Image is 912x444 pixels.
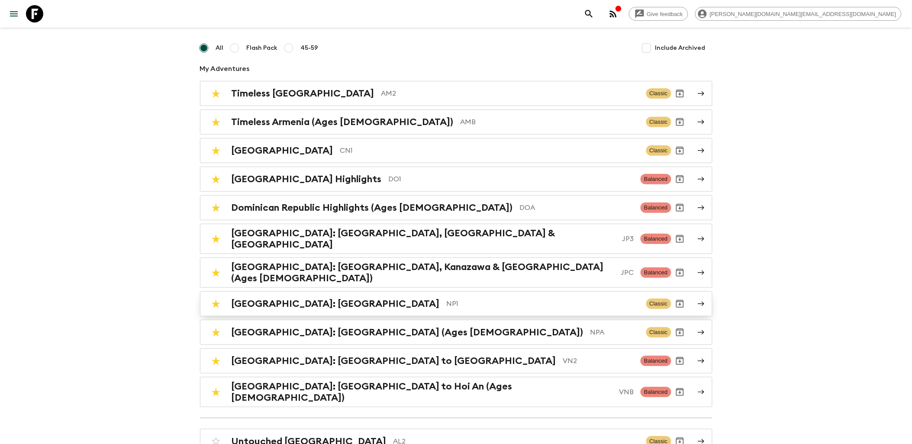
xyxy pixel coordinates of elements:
h2: [GEOGRAPHIC_DATA]: [GEOGRAPHIC_DATA] to Hoi An (Ages [DEMOGRAPHIC_DATA]) [232,381,612,403]
p: NPA [590,327,639,338]
h2: [GEOGRAPHIC_DATA]: [GEOGRAPHIC_DATA] [232,298,440,309]
h2: Timeless Armenia (Ages [DEMOGRAPHIC_DATA]) [232,116,454,128]
button: Archive [671,264,689,281]
span: Balanced [641,267,671,278]
span: All [216,44,224,52]
h2: [GEOGRAPHIC_DATA]: [GEOGRAPHIC_DATA], [GEOGRAPHIC_DATA] & [GEOGRAPHIC_DATA] [232,228,616,250]
button: Archive [671,295,689,312]
span: Classic [646,145,671,156]
span: Balanced [641,356,671,366]
button: Archive [671,113,689,131]
a: Timeless [GEOGRAPHIC_DATA]AM2ClassicArchive [200,81,712,106]
button: Archive [671,230,689,248]
p: NP1 [447,299,639,309]
span: Balanced [641,203,671,213]
h2: [GEOGRAPHIC_DATA]: [GEOGRAPHIC_DATA] (Ages [DEMOGRAPHIC_DATA]) [232,327,583,338]
a: [GEOGRAPHIC_DATA]: [GEOGRAPHIC_DATA] to Hoi An (Ages [DEMOGRAPHIC_DATA])VNBBalancedArchive [200,377,712,407]
button: Archive [671,352,689,370]
a: Timeless Armenia (Ages [DEMOGRAPHIC_DATA])AMBClassicArchive [200,109,712,135]
a: [GEOGRAPHIC_DATA]: [GEOGRAPHIC_DATA]NP1ClassicArchive [200,291,712,316]
button: Archive [671,142,689,159]
button: menu [5,5,23,23]
h2: [GEOGRAPHIC_DATA]: [GEOGRAPHIC_DATA], Kanazawa & [GEOGRAPHIC_DATA] (Ages [DEMOGRAPHIC_DATA]) [232,261,614,284]
button: Archive [671,383,689,401]
p: AM2 [381,88,639,99]
span: Balanced [641,174,671,184]
p: DOA [520,203,634,213]
h2: [GEOGRAPHIC_DATA] Highlights [232,174,382,185]
h2: [GEOGRAPHIC_DATA]: [GEOGRAPHIC_DATA] to [GEOGRAPHIC_DATA] [232,355,556,367]
a: [GEOGRAPHIC_DATA]CN1ClassicArchive [200,138,712,163]
button: Archive [671,324,689,341]
span: Balanced [641,234,671,244]
p: VNB [619,387,634,397]
span: Give feedback [642,11,688,17]
p: JPC [621,267,634,278]
span: Include Archived [655,44,706,52]
a: [GEOGRAPHIC_DATA]: [GEOGRAPHIC_DATA], [GEOGRAPHIC_DATA] & [GEOGRAPHIC_DATA]JP3BalancedArchive [200,224,712,254]
div: [PERSON_NAME][DOMAIN_NAME][EMAIL_ADDRESS][DOMAIN_NAME] [695,7,902,21]
p: CN1 [340,145,639,156]
button: Archive [671,171,689,188]
p: My Adventures [200,64,712,74]
h2: Dominican Republic Highlights (Ages [DEMOGRAPHIC_DATA]) [232,202,513,213]
a: Give feedback [629,7,688,21]
span: Classic [646,327,671,338]
span: 45-59 [301,44,319,52]
button: Archive [671,199,689,216]
span: Flash Pack [247,44,278,52]
span: Classic [646,117,671,127]
span: Classic [646,88,671,99]
a: [GEOGRAPHIC_DATA] HighlightsDO1BalancedArchive [200,167,712,192]
h2: [GEOGRAPHIC_DATA] [232,145,333,156]
h2: Timeless [GEOGRAPHIC_DATA] [232,88,374,99]
a: [GEOGRAPHIC_DATA]: [GEOGRAPHIC_DATA] (Ages [DEMOGRAPHIC_DATA])NPAClassicArchive [200,320,712,345]
button: search adventures [580,5,598,23]
button: Archive [671,85,689,102]
p: JP3 [622,234,634,244]
span: [PERSON_NAME][DOMAIN_NAME][EMAIL_ADDRESS][DOMAIN_NAME] [705,11,901,17]
span: Balanced [641,387,671,397]
span: Classic [646,299,671,309]
p: VN2 [563,356,634,366]
p: DO1 [389,174,634,184]
a: [GEOGRAPHIC_DATA]: [GEOGRAPHIC_DATA] to [GEOGRAPHIC_DATA]VN2BalancedArchive [200,348,712,373]
a: Dominican Republic Highlights (Ages [DEMOGRAPHIC_DATA])DOABalancedArchive [200,195,712,220]
p: AMB [461,117,639,127]
a: [GEOGRAPHIC_DATA]: [GEOGRAPHIC_DATA], Kanazawa & [GEOGRAPHIC_DATA] (Ages [DEMOGRAPHIC_DATA])JPCBa... [200,257,712,288]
